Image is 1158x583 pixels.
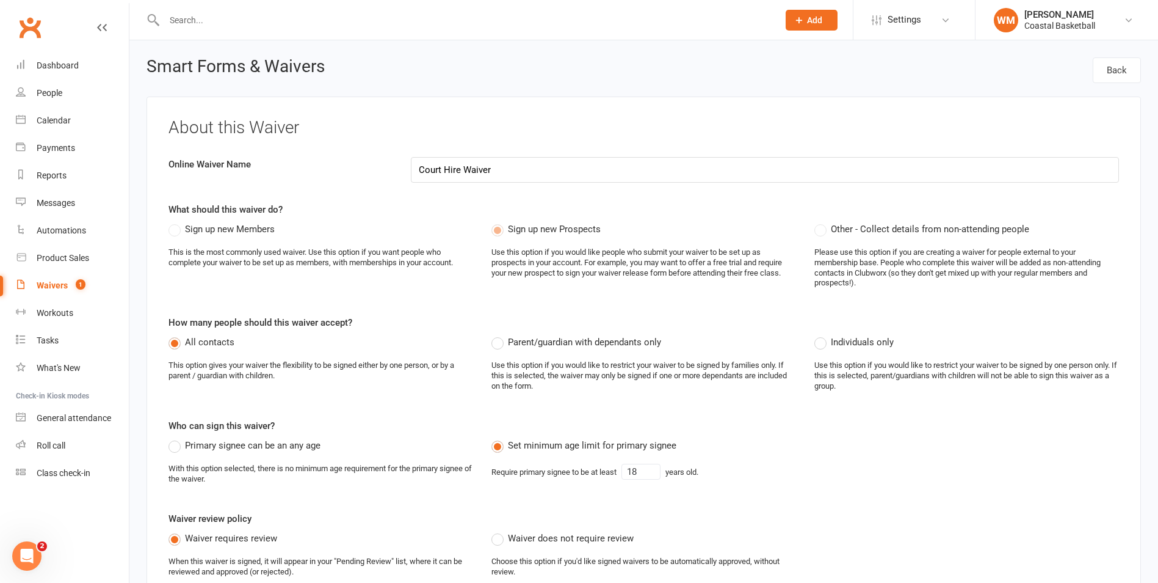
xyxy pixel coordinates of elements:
div: Require primary signee to be at least years old. [491,464,698,480]
div: General attendance [37,413,111,423]
div: Workouts [37,308,73,318]
span: Sign up new Members [185,222,275,235]
div: Use this option if you would like people who submit your waiver to be set up as prospects in your... [491,248,796,279]
a: Clubworx [15,12,45,43]
a: Reports [16,162,129,189]
div: Please use this option if you are creating a waiver for people external to your membership base. ... [814,248,1119,289]
a: Automations [16,217,129,244]
div: Tasks [37,335,59,345]
span: 1 [76,279,85,290]
a: What's New [16,354,129,382]
a: Dashboard [16,52,129,79]
span: Other - Collect details from non-attending people [831,222,1029,235]
span: Sign up new Prospects [508,222,601,235]
div: WM [994,8,1018,32]
div: Use this option if you would like to restrict your waiver to be signed by families only. If this ... [491,361,796,392]
span: 2 [37,541,47,551]
div: [PERSON_NAME] [1024,9,1095,20]
div: Class check-in [37,468,90,478]
div: Reports [37,170,67,180]
a: Messages [16,189,129,217]
iframe: Intercom live chat [12,541,42,571]
div: Waivers [37,280,68,290]
div: This option gives your waiver the flexibility to be signed either by one person, or by a parent /... [168,361,473,381]
a: Payments [16,134,129,162]
div: What's New [37,363,81,373]
a: Workouts [16,299,129,327]
span: Individuals only [831,335,894,348]
span: Set minimum age limit for primary signee [508,438,676,451]
a: Class kiosk mode [16,460,129,487]
h2: Smart Forms & Waivers [147,57,325,79]
h3: About this Waiver [168,119,1119,137]
span: Waiver requires review [185,531,277,544]
a: Waivers 1 [16,272,129,299]
label: Waiver review policy [168,512,252,526]
label: Who can sign this waiver? [168,419,275,433]
span: All contacts [185,335,234,348]
span: Waiver does not require review [508,531,634,544]
div: With this option selected, there is no minimum age requirement for the primary signee of the waiver. [168,464,473,485]
span: Parent/guardian with dependants only [508,335,661,348]
div: Product Sales [37,253,89,263]
div: Dashboard [37,61,79,70]
button: Add [786,10,838,31]
a: Roll call [16,432,129,460]
div: Automations [37,226,86,235]
div: Roll call [37,441,65,450]
div: People [37,88,62,98]
a: Tasks [16,327,129,354]
span: Primary signee can be an any age [185,438,320,451]
a: Back [1093,57,1141,83]
input: Search... [161,12,770,29]
div: Payments [37,143,75,153]
div: When this waiver is signed, it will appear in your "Pending Review" list, where it can be reviewe... [168,557,473,577]
label: What should this waiver do? [168,202,283,217]
a: Product Sales [16,244,129,272]
div: This is the most commonly used waiver. Use this option if you want people who complete your waive... [168,248,473,268]
label: How many people should this waiver accept? [168,315,352,330]
div: Calendar [37,116,71,125]
span: Add [807,15,822,25]
div: Messages [37,198,75,208]
div: Use this option if you would like to restrict your waiver to be signed by one person only. If thi... [814,361,1119,392]
label: Online Waiver Name [159,157,402,172]
span: Settings [888,6,921,34]
a: Calendar [16,107,129,134]
a: General attendance kiosk mode [16,405,129,432]
div: Coastal Basketball [1024,20,1095,31]
a: People [16,79,129,107]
